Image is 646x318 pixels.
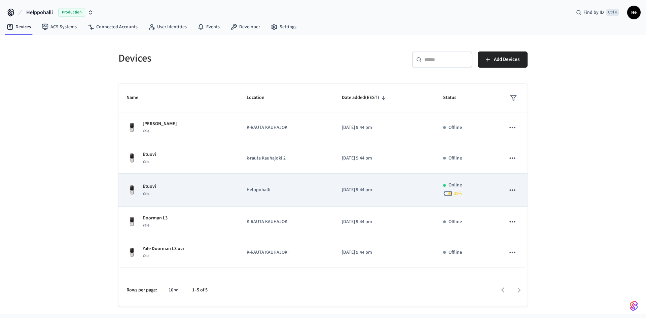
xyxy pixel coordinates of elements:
[342,93,388,103] span: Date added(EEST)
[630,301,638,311] img: SeamLogoGradient.69752ec5.svg
[478,51,528,68] button: Add Devices
[247,218,325,225] p: K-RAUTA KAUHAJOKI
[342,124,427,131] p: [DATE] 9:44 pm
[82,21,143,33] a: Connected Accounts
[342,249,427,256] p: [DATE] 9:44 pm
[443,93,465,103] span: Status
[247,186,325,193] p: Helppohalli
[225,21,265,33] a: Developer
[118,51,319,65] h5: Devices
[118,84,528,268] table: sticky table
[143,222,149,228] span: Yale
[247,249,325,256] p: K-RAUTA KAUHAJOKI
[247,93,273,103] span: Location
[127,93,147,103] span: Name
[127,287,157,294] p: Rows per page:
[143,159,149,165] span: Yale
[628,6,640,19] span: He
[192,21,225,33] a: Events
[583,9,604,16] span: Find by ID
[127,216,137,227] img: Yale Assure Touchscreen Wifi Smart Lock, Satin Nickel, Front
[143,128,149,134] span: Yale
[143,151,156,158] p: Etuovi
[165,285,181,295] div: 10
[494,55,519,64] span: Add Devices
[143,215,168,222] p: Doorman L3
[627,6,641,19] button: He
[58,8,85,17] span: Production
[448,182,462,189] p: Online
[26,8,53,16] span: Helppohalli
[143,191,149,197] span: Yale
[247,124,325,131] p: K-RAUTA KAUHAJOKI
[192,287,208,294] p: 1–5 of 5
[143,253,149,259] span: Yale
[342,218,427,225] p: [DATE] 9:44 pm
[143,120,177,128] p: [PERSON_NAME]
[448,218,462,225] p: Offline
[247,155,325,162] p: k-rauta Kauhajoki 2
[36,21,82,33] a: ACS Systems
[143,245,184,252] p: Yale Doorman L3 ovi
[265,21,302,33] a: Settings
[127,122,137,133] img: Yale Assure Touchscreen Wifi Smart Lock, Satin Nickel, Front
[606,9,619,16] span: Ctrl K
[571,6,624,19] div: Find by IDCtrl K
[448,124,462,131] p: Offline
[127,185,137,196] img: Yale Assure Touchscreen Wifi Smart Lock, Satin Nickel, Front
[143,183,156,190] p: Etuovi
[127,247,137,258] img: Yale Assure Touchscreen Wifi Smart Lock, Satin Nickel, Front
[127,153,137,164] img: Yale Assure Touchscreen Wifi Smart Lock, Satin Nickel, Front
[143,21,192,33] a: User Identities
[1,21,36,33] a: Devices
[454,190,463,197] span: 39 %
[448,249,462,256] p: Offline
[342,155,427,162] p: [DATE] 9:44 pm
[342,186,427,193] p: [DATE] 9:44 pm
[448,155,462,162] p: Offline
